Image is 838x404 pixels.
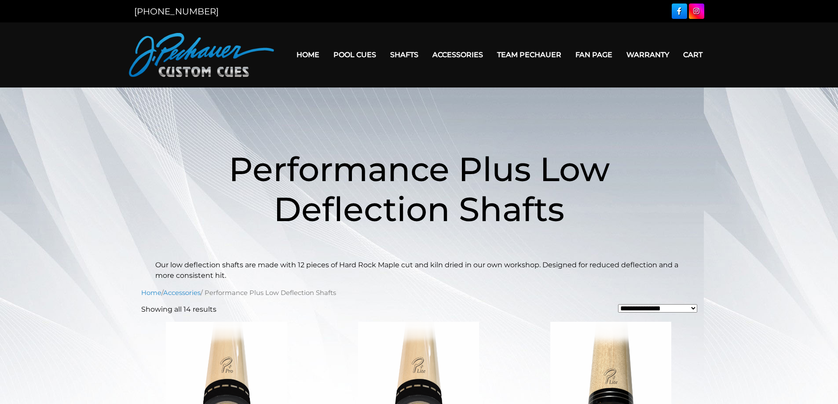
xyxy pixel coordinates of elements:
a: Cart [676,44,710,66]
a: Pool Cues [326,44,383,66]
select: Shop order [618,304,697,313]
img: Pechauer Custom Cues [129,33,274,77]
a: Warranty [619,44,676,66]
p: Our low deflection shafts are made with 12 pieces of Hard Rock Maple cut and kiln dried in our ow... [155,260,683,281]
nav: Breadcrumb [141,288,697,298]
p: Showing all 14 results [141,304,216,315]
a: Home [141,289,161,297]
a: Accessories [425,44,490,66]
a: Home [289,44,326,66]
a: [PHONE_NUMBER] [134,6,219,17]
a: Accessories [163,289,201,297]
a: Fan Page [568,44,619,66]
a: Team Pechauer [490,44,568,66]
a: Shafts [383,44,425,66]
span: Performance Plus Low Deflection Shafts [229,149,610,229]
